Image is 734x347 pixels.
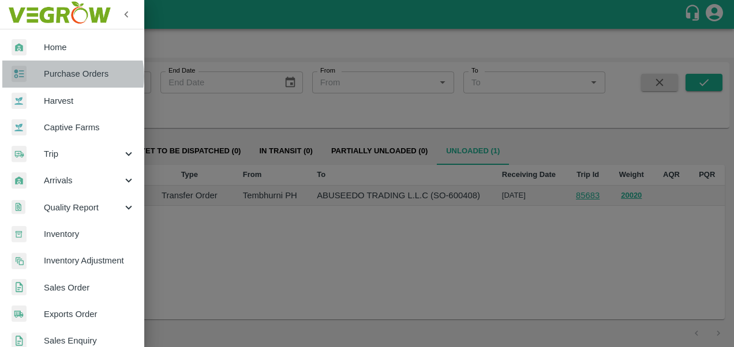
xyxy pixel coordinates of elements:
img: harvest [12,92,27,110]
img: reciept [12,66,27,82]
span: Inventory Adjustment [44,254,135,267]
span: Trip [44,148,122,160]
span: Harvest [44,95,135,107]
img: delivery [12,146,27,163]
img: whArrival [12,39,27,56]
span: Inventory [44,228,135,240]
img: whInventory [12,226,27,243]
span: Home [44,41,135,54]
span: Exports Order [44,308,135,320]
span: Captive Farms [44,121,135,134]
span: Sales Order [44,281,135,294]
img: sales [12,279,27,296]
span: Arrivals [44,174,122,187]
span: Quality Report [44,201,122,214]
span: Sales Enquiry [44,334,135,347]
span: Purchase Orders [44,67,135,80]
img: whArrival [12,172,27,189]
img: qualityReport [12,200,25,214]
img: shipments [12,305,27,322]
img: inventory [12,252,27,269]
img: harvest [12,119,27,136]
